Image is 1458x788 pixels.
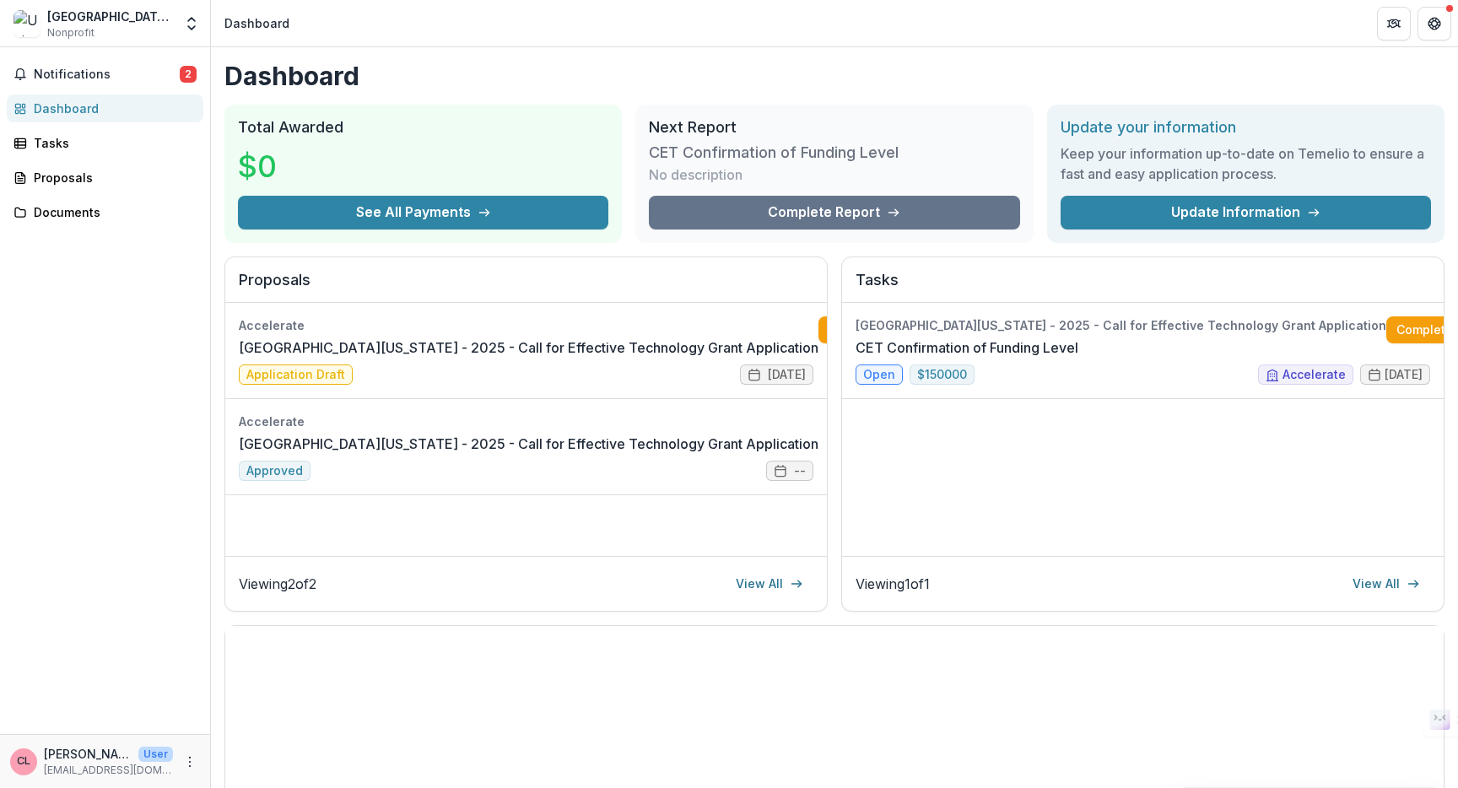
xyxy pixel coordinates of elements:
a: Dashboard [7,94,203,122]
div: Dashboard [224,14,289,32]
a: [GEOGRAPHIC_DATA][US_STATE] - 2025 - Call for Effective Technology Grant Application [239,337,818,358]
img: University of Utah [13,10,40,37]
a: Tasks [7,129,203,157]
button: Notifications2 [7,61,203,88]
h2: Total Awarded [238,118,608,137]
h2: Next Report [649,118,1019,137]
div: Dashboard [34,100,190,117]
span: 2 [180,66,197,83]
h3: $0 [238,143,364,189]
p: Viewing 1 of 1 [856,574,930,594]
span: Notifications [34,67,180,82]
p: Viewing 2 of 2 [239,574,316,594]
button: Open entity switcher [180,7,203,40]
p: [EMAIL_ADDRESS][DOMAIN_NAME] [44,763,173,778]
a: Update Information [1061,196,1431,229]
div: Chenglu Li [17,756,30,767]
button: Get Help [1417,7,1451,40]
a: [GEOGRAPHIC_DATA][US_STATE] - 2025 - Call for Effective Technology Grant Application [239,434,818,454]
p: No description [649,165,742,185]
div: [GEOGRAPHIC_DATA][US_STATE] [47,8,173,25]
a: View All [1342,570,1430,597]
h2: Update your information [1061,118,1431,137]
h2: Proposals [239,271,813,303]
button: More [180,752,200,772]
a: Complete Report [649,196,1019,229]
nav: breadcrumb [218,11,296,35]
p: User [138,747,173,762]
a: CET Confirmation of Funding Level [856,337,1078,358]
div: Documents [34,203,190,221]
div: Tasks [34,134,190,152]
a: Proposals [7,164,203,192]
h2: Tasks [856,271,1430,303]
a: View All [726,570,813,597]
h1: Dashboard [224,61,1444,91]
button: Partners [1377,7,1411,40]
p: [PERSON_NAME] [44,745,132,763]
div: Proposals [34,169,190,186]
a: Complete [818,316,915,343]
button: See All Payments [238,196,608,229]
a: Documents [7,198,203,226]
span: Nonprofit [47,25,94,40]
h3: Keep your information up-to-date on Temelio to ensure a fast and easy application process. [1061,143,1431,184]
h3: CET Confirmation of Funding Level [649,143,899,162]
